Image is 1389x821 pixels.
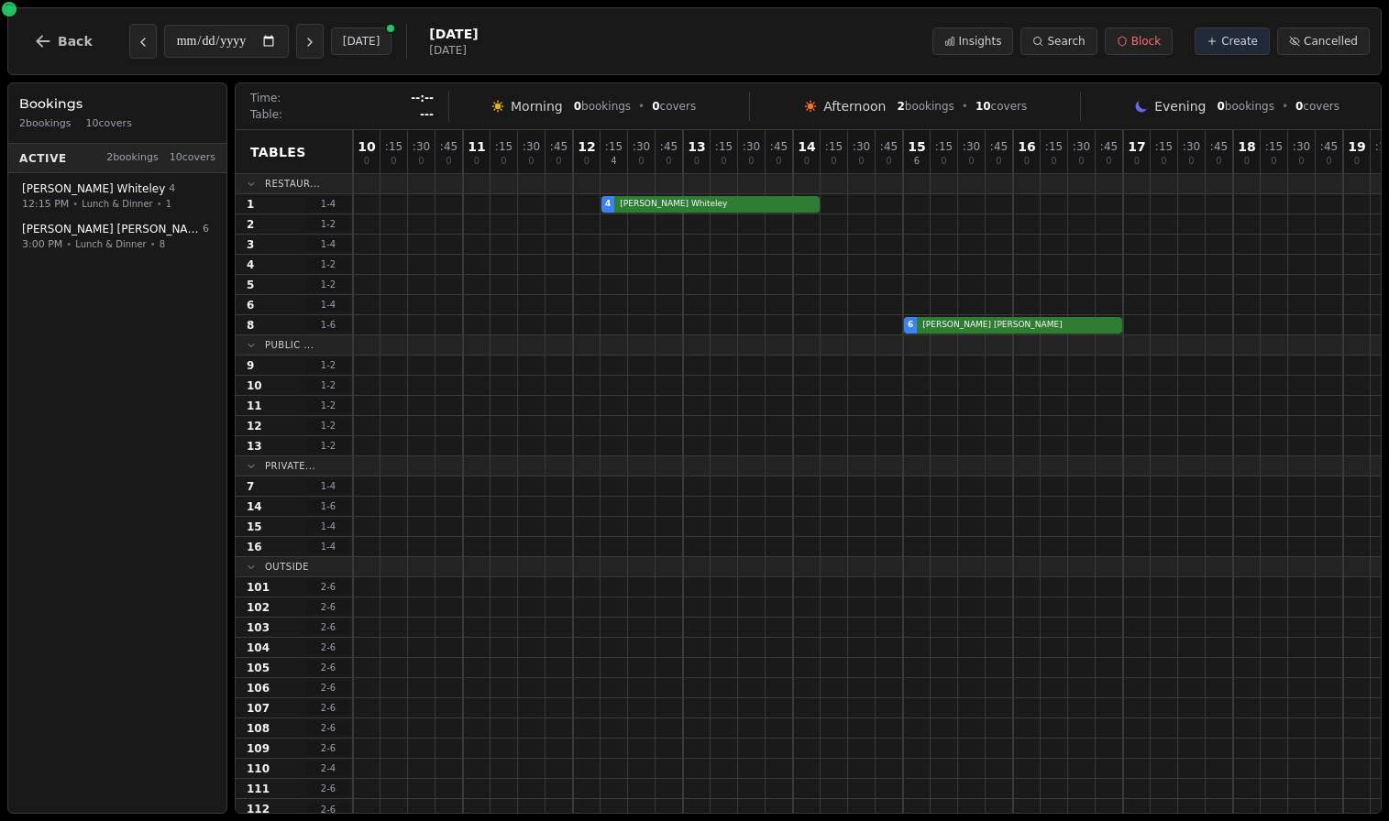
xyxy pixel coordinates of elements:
[247,499,262,514] span: 14
[72,197,78,211] span: •
[914,157,920,166] span: 6
[1155,141,1173,152] span: : 15
[652,100,659,113] span: 0
[1348,140,1365,153] span: 19
[306,399,350,412] span: 1 - 2
[556,157,561,166] span: 0
[1326,157,1331,166] span: 0
[468,140,485,153] span: 11
[1216,157,1221,166] span: 0
[1128,140,1145,153] span: 17
[247,661,270,675] span: 105
[247,419,262,433] span: 12
[306,782,350,795] span: 2 - 6
[1106,157,1111,166] span: 0
[296,24,324,59] button: Next day
[908,140,925,153] span: 15
[638,157,644,166] span: 0
[990,141,1008,152] span: : 45
[853,141,870,152] span: : 30
[250,143,306,161] span: Tables
[306,600,350,614] span: 2 - 6
[247,580,270,595] span: 101
[247,298,254,312] span: 6
[166,197,171,211] span: 1
[247,701,270,716] span: 107
[306,803,350,816] span: 2 - 6
[748,157,754,166] span: 0
[306,661,350,674] span: 2 - 6
[420,107,434,122] span: ---
[605,198,611,211] span: 4
[247,318,254,333] span: 8
[1320,141,1338,152] span: : 45
[976,99,1027,114] span: covers
[1134,157,1140,166] span: 0
[247,237,254,252] span: 3
[1020,27,1097,55] button: Search
[306,358,350,372] span: 1 - 2
[306,278,350,291] span: 1 - 2
[106,150,159,166] span: 2 bookings
[58,35,93,48] span: Back
[306,681,350,695] span: 2 - 6
[1293,141,1310,152] span: : 30
[1298,157,1304,166] span: 0
[306,520,350,533] span: 1 - 4
[1271,157,1276,166] span: 0
[743,141,760,152] span: : 30
[932,27,1014,55] button: Insights
[1183,141,1200,152] span: : 30
[574,99,631,114] span: bookings
[247,620,270,635] span: 103
[86,116,132,132] span: 10 covers
[897,100,904,113] span: 2
[306,721,350,735] span: 2 - 6
[306,701,350,715] span: 2 - 6
[19,94,215,113] h3: Bookings
[1244,157,1250,166] span: 0
[385,141,402,152] span: : 15
[823,97,886,115] span: Afternoon
[306,237,350,251] span: 1 - 4
[1045,141,1063,152] span: : 15
[715,141,733,152] span: : 15
[247,358,254,373] span: 9
[1154,97,1206,115] span: Evening
[996,157,1001,166] span: 0
[247,640,270,655] span: 104
[306,580,350,594] span: 2 - 6
[578,140,595,153] span: 12
[306,318,350,332] span: 1 - 6
[1238,140,1255,153] span: 18
[574,100,581,113] span: 0
[1304,34,1358,49] span: Cancelled
[440,141,457,152] span: : 45
[652,99,696,114] span: covers
[157,197,162,211] span: •
[306,640,350,654] span: 2 - 6
[1295,100,1303,113] span: 0
[1265,141,1283,152] span: : 15
[306,620,350,634] span: 2 - 6
[1161,157,1166,166] span: 0
[550,141,568,152] span: : 45
[265,177,320,191] span: Restaur...
[1277,27,1370,55] button: Cancelled
[694,157,700,166] span: 0
[941,157,946,166] span: 0
[129,24,157,59] button: Previous day
[1218,99,1274,114] span: bookings
[22,236,62,252] span: 3:00 PM
[413,141,430,152] span: : 30
[247,278,254,292] span: 5
[495,141,513,152] span: : 15
[1100,141,1118,152] span: : 45
[638,99,645,114] span: •
[306,540,350,553] span: 1 - 4
[528,157,534,166] span: 0
[474,157,480,166] span: 0
[247,439,262,454] span: 13
[170,150,215,166] span: 10 covers
[616,198,816,211] span: [PERSON_NAME] Whiteley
